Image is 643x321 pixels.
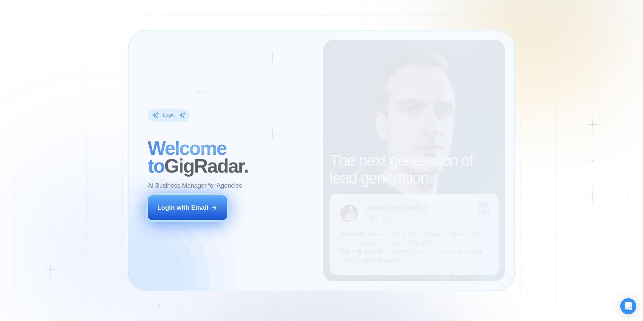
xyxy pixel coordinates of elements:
p: AI Business Manager for Agencies [148,181,242,190]
div: [PERSON_NAME] [366,205,426,212]
div: CEO [366,215,377,222]
div: Open Intercom Messenger [620,298,636,314]
span: Welcome to [148,137,226,177]
div: Login with Email [157,203,208,212]
div: Digital Agency [381,215,417,222]
p: Previously, we had a 5% to 7% reply rate on Upwork, but now our sales increased by 17%-20%. This ... [339,230,489,265]
h2: The next generation of lead generation. [330,152,499,187]
h2: ‍ GigRadar. [148,139,313,175]
button: Login with Email [148,195,227,220]
div: Login [163,112,174,118]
